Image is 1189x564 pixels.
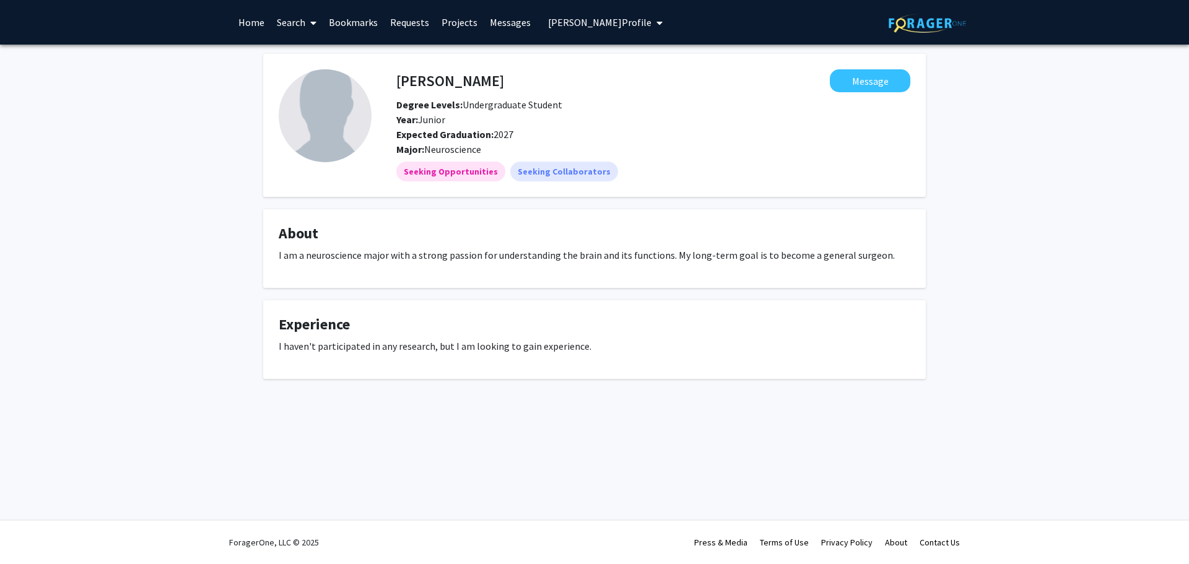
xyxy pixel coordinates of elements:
[279,316,910,334] h4: Experience
[396,98,463,111] b: Degree Levels:
[396,98,562,111] span: Undergraduate Student
[760,537,809,548] a: Terms of Use
[435,1,484,44] a: Projects
[484,1,537,44] a: Messages
[229,521,319,564] div: ForagerOne, LLC © 2025
[694,537,747,548] a: Press & Media
[232,1,271,44] a: Home
[396,128,494,141] b: Expected Graduation:
[323,1,384,44] a: Bookmarks
[889,14,966,33] img: ForagerOne Logo
[396,69,504,92] h4: [PERSON_NAME]
[279,225,910,243] h4: About
[920,537,960,548] a: Contact Us
[396,113,445,126] span: Junior
[279,339,910,354] p: I haven't participated in any research, but I am looking to gain experience.
[396,113,418,126] b: Year:
[396,162,505,181] mat-chip: Seeking Opportunities
[271,1,323,44] a: Search
[279,248,910,262] p: I am a neuroscience major with a strong passion for understanding the brain and its functions. My...
[821,537,873,548] a: Privacy Policy
[396,128,513,141] span: 2027
[885,537,907,548] a: About
[384,1,435,44] a: Requests
[830,69,910,92] button: Message Faith Triplett
[279,69,372,162] img: Profile Picture
[396,143,424,155] b: Major:
[548,16,651,28] span: [PERSON_NAME] Profile
[424,143,481,155] span: Neuroscience
[510,162,618,181] mat-chip: Seeking Collaborators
